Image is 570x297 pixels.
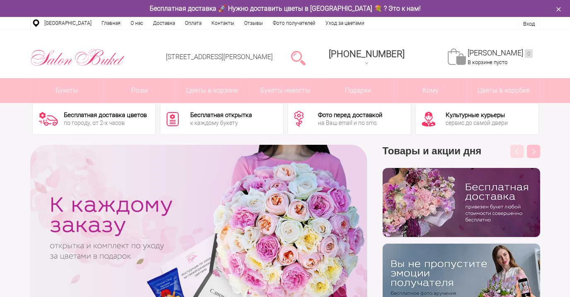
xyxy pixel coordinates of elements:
div: сервис до самой двери [446,120,508,126]
a: [PERSON_NAME] [468,48,533,58]
div: Культурные курьеры [446,112,508,118]
div: Бесплатная доставка 🚀 Нужно доставить цветы в [GEOGRAPHIC_DATA] 💐 ? Это к нам! [24,4,546,13]
div: Фото перед доставкой [318,112,382,118]
a: Розы [103,78,176,103]
a: [GEOGRAPHIC_DATA] [39,17,97,29]
h3: Товары и акции дня [383,145,540,168]
a: [PHONE_NUMBER] [324,46,410,69]
a: Букеты [31,78,103,103]
button: Next [527,145,540,158]
a: Цветы в корзине [176,78,249,103]
a: Подарки [322,78,394,103]
a: Оплата [180,17,206,29]
div: к каждому букету [190,120,252,126]
a: Букеты невесты [249,78,321,103]
div: на Ваш email и по sms [318,120,382,126]
ins: 0 [525,49,533,58]
a: Вход [523,21,535,27]
a: [STREET_ADDRESS][PERSON_NAME] [166,53,273,61]
span: Кому [394,78,467,103]
a: Цветы в коробке [467,78,540,103]
a: Отзывы [239,17,268,29]
span: В корзине пусто [468,59,507,65]
a: Главная [97,17,126,29]
div: Бесплатная доставка цветов [64,112,147,118]
a: Уход за цветами [320,17,369,29]
span: [PHONE_NUMBER] [329,49,405,59]
a: Фото получателей [268,17,320,29]
img: Цветы Нижний Новгород [30,47,125,68]
img: hpaj04joss48rwypv6hbykmvk1dj7zyr.png.webp [383,168,540,237]
a: О нас [126,17,148,29]
a: Доставка [148,17,180,29]
a: Контакты [206,17,239,29]
div: по городу, от 2-х часов [64,120,147,126]
div: Бесплатная открытка [190,112,252,118]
